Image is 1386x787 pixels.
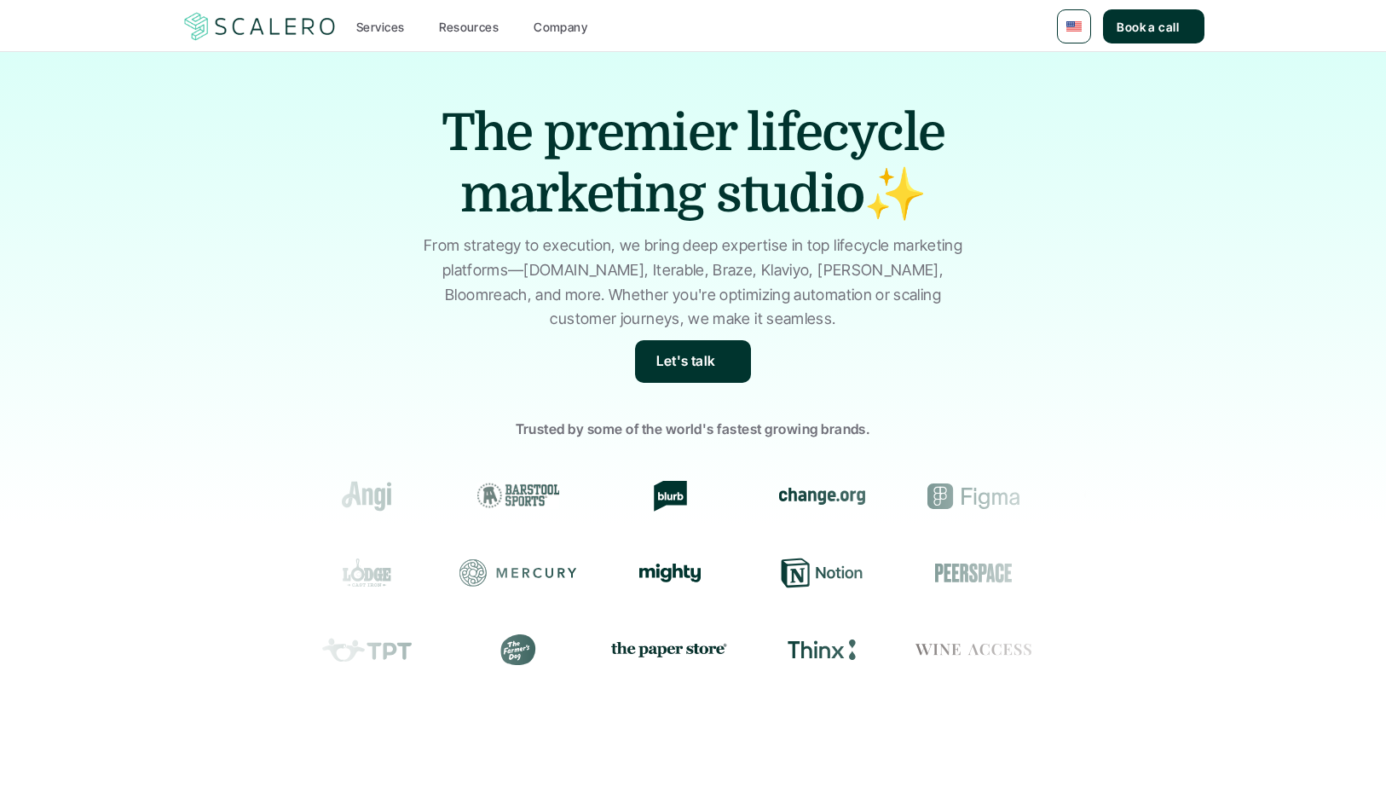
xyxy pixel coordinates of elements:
p: From strategy to execution, we bring deep expertise in top lifecycle marketing platforms—[DOMAIN_... [416,234,970,332]
p: Book a call [1117,18,1179,36]
a: Scalero company logotype [182,11,338,42]
a: Book a call [1103,9,1204,43]
p: Resources [439,18,499,36]
h1: The premier lifecycle marketing studio✨ [395,102,991,225]
a: Let's talk [635,340,751,383]
p: Let's talk [656,350,716,373]
p: Services [356,18,404,36]
p: Company [534,18,587,36]
img: Scalero company logotype [182,10,338,43]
